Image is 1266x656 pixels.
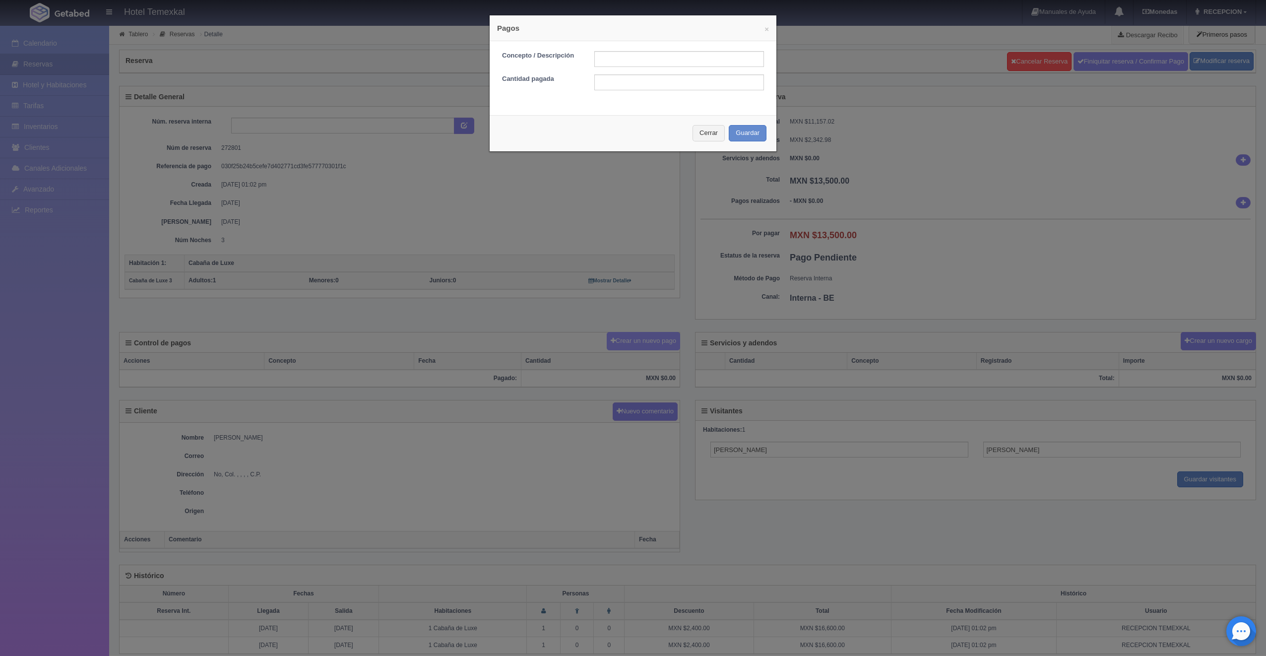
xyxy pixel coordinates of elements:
button: Guardar [729,125,766,141]
button: Cerrar [693,125,725,141]
label: Cantidad pagada [495,74,587,84]
h4: Pagos [497,23,769,33]
label: Concepto / Descripción [495,51,587,61]
button: × [764,25,769,33]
